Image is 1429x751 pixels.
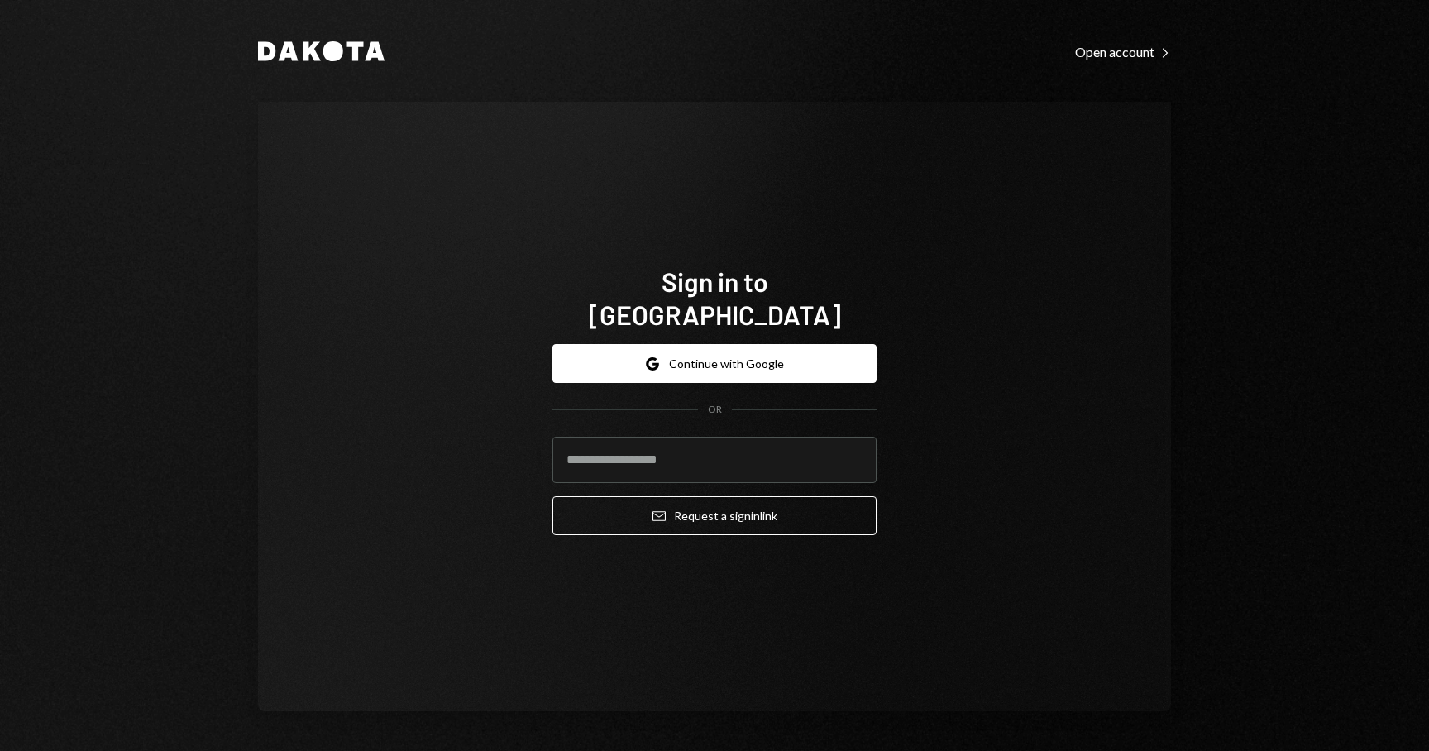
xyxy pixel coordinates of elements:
button: Continue with Google [552,344,877,383]
div: Open account [1075,44,1171,60]
div: OR [708,403,722,417]
h1: Sign in to [GEOGRAPHIC_DATA] [552,265,877,331]
button: Request a signinlink [552,496,877,535]
a: Open account [1075,42,1171,60]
